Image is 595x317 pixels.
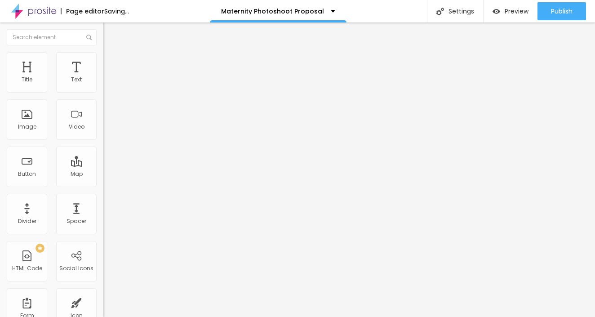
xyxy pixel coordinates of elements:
div: Text [71,76,82,83]
span: Publish [551,8,573,15]
div: Button [18,171,36,177]
div: Divider [18,218,36,224]
input: Search element [7,29,97,45]
span: Preview [505,8,528,15]
div: Video [69,124,84,130]
p: Maternity Photoshoot Proposal [221,8,324,14]
button: Publish [537,2,586,20]
div: Spacer [67,218,86,224]
img: view-1.svg [493,8,500,15]
button: Preview [484,2,537,20]
div: Saving... [104,8,129,14]
iframe: Editor [103,22,595,317]
div: Map [71,171,83,177]
div: Social Icons [59,265,93,272]
div: HTML Code [12,265,42,272]
img: Icone [436,8,444,15]
div: Image [18,124,36,130]
div: Title [22,76,32,83]
img: Icone [86,35,92,40]
div: Page editor [61,8,104,14]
